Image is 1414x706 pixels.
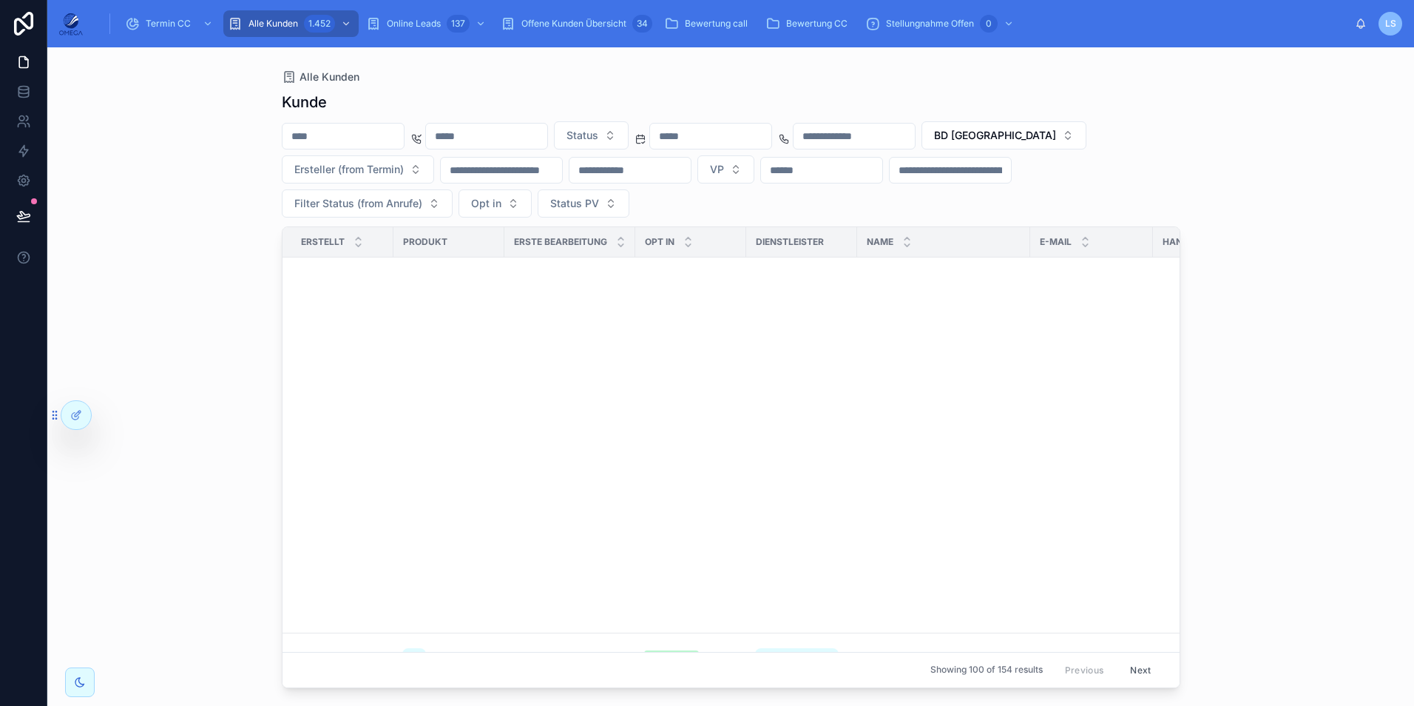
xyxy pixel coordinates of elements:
span: Termin CC [146,18,191,30]
span: [DATE] 15:27 [513,651,566,663]
a: [DATE] 15:27 [513,651,626,663]
span: Opt In [645,236,674,248]
a: Bewertung call [660,10,758,37]
span: [PERSON_NAME] [866,651,938,663]
span: E-Mail [1040,236,1072,248]
span: Showing 100 of 154 results [930,665,1043,676]
span: Alle Kunden [300,70,359,84]
span: Bewertung CC [786,18,848,30]
a: Bewertung CC [761,10,858,37]
h1: Kunde [282,92,327,112]
span: LS [1385,18,1396,30]
span: Dienstleister [756,236,824,248]
span: Produkt [403,236,447,248]
span: Name [867,236,893,248]
span: Bewertung call [685,18,748,30]
span: Opt in [471,196,501,211]
button: Select Button [554,121,629,149]
span: BD [GEOGRAPHIC_DATA] [934,128,1056,143]
a: Offene Kunden Übersicht34 [496,10,657,37]
span: Stellungnahme Offen [886,18,974,30]
a: [PERSON_NAME][EMAIL_ADDRESS][PERSON_NAME][DOMAIN_NAME] [1039,651,1144,663]
div: 137 [447,15,470,33]
span: VP [710,162,724,177]
a: [PHONE_NUMBER] [1162,651,1255,663]
a: [PERSON_NAME] [755,645,848,669]
span: Filter Status (from Anrufe) [294,196,422,211]
img: App logo [59,12,83,36]
span: Ersteller (from Termin) [294,162,404,177]
div: scrollable content [95,7,1355,40]
a: Bestätigt [644,650,737,664]
button: Select Button [538,189,629,218]
span: [PHONE_NUMBER] [1162,651,1241,663]
button: Select Button [921,121,1086,149]
span: Handy [1163,236,1195,248]
span: [DATE] 15:02 [300,651,353,663]
div: 1.452 [304,15,335,33]
a: Alle Kunden [282,70,359,84]
button: Select Button [282,155,434,184]
button: Select Button [282,189,453,218]
button: Select Button [459,189,532,218]
span: Status [566,128,598,143]
span: Status PV [550,196,599,211]
span: Erste Bearbeitung [514,236,607,248]
a: Stellungnahme Offen0 [861,10,1021,37]
a: PV [402,645,495,669]
span: [PERSON_NAME] [761,651,833,663]
span: Offene Kunden Übersicht [521,18,626,30]
span: Erstellt [301,236,345,248]
span: PV [408,651,420,663]
div: 34 [632,15,652,33]
span: Online Leads [387,18,441,30]
a: Alle Kunden1.452 [223,10,359,37]
button: Select Button [697,155,754,184]
a: Termin CC [121,10,220,37]
a: [DATE] 15:02 [300,651,385,663]
span: Alle Kunden [248,18,298,30]
a: Online Leads137 [362,10,493,37]
button: Next [1120,659,1161,682]
div: 0 [980,15,998,33]
div: Bestätigt [653,650,690,664]
a: [PERSON_NAME] [866,651,1021,663]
